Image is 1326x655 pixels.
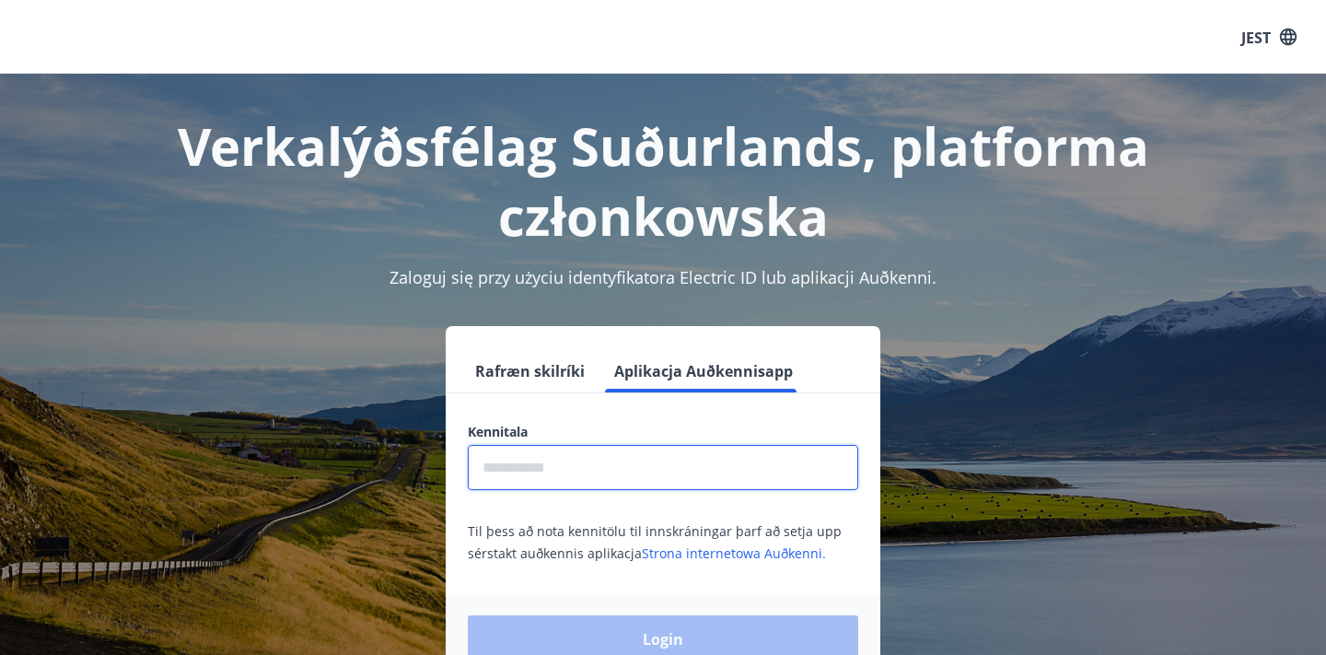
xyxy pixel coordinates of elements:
[178,111,1149,251] font: Verkalýðsfélag Suðurlands, platforma członkowska
[642,544,826,562] a: Strona internetowa Auðkenni.
[614,361,793,381] font: Aplikacja Auðkennisapp
[1234,19,1304,54] button: JEST
[468,522,842,562] font: Til þess að nota kennitölu til innskráningar þarf að setja upp sérstakt auðkennis aplikacja
[475,361,585,381] font: Rafræn skilríki
[1241,27,1271,47] font: JEST
[468,423,528,440] font: Kennitala
[390,266,936,288] font: Zaloguj się przy użyciu identyfikatora Electric ID lub aplikacji Auðkenni.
